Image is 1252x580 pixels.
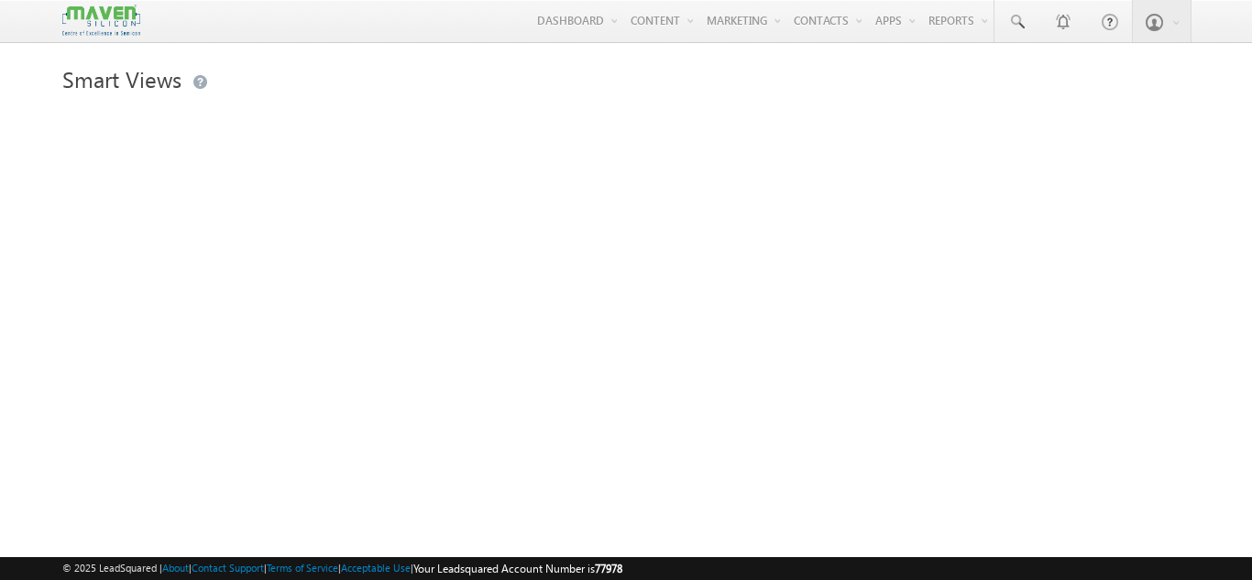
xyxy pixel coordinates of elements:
span: © 2025 LeadSquared | | | | | [62,560,622,577]
span: Smart Views [62,64,181,93]
a: Terms of Service [267,562,338,574]
img: Custom Logo [62,5,139,37]
a: About [162,562,189,574]
span: 77978 [595,562,622,575]
a: Acceptable Use [341,562,411,574]
span: Your Leadsquared Account Number is [413,562,622,575]
a: Contact Support [192,562,264,574]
